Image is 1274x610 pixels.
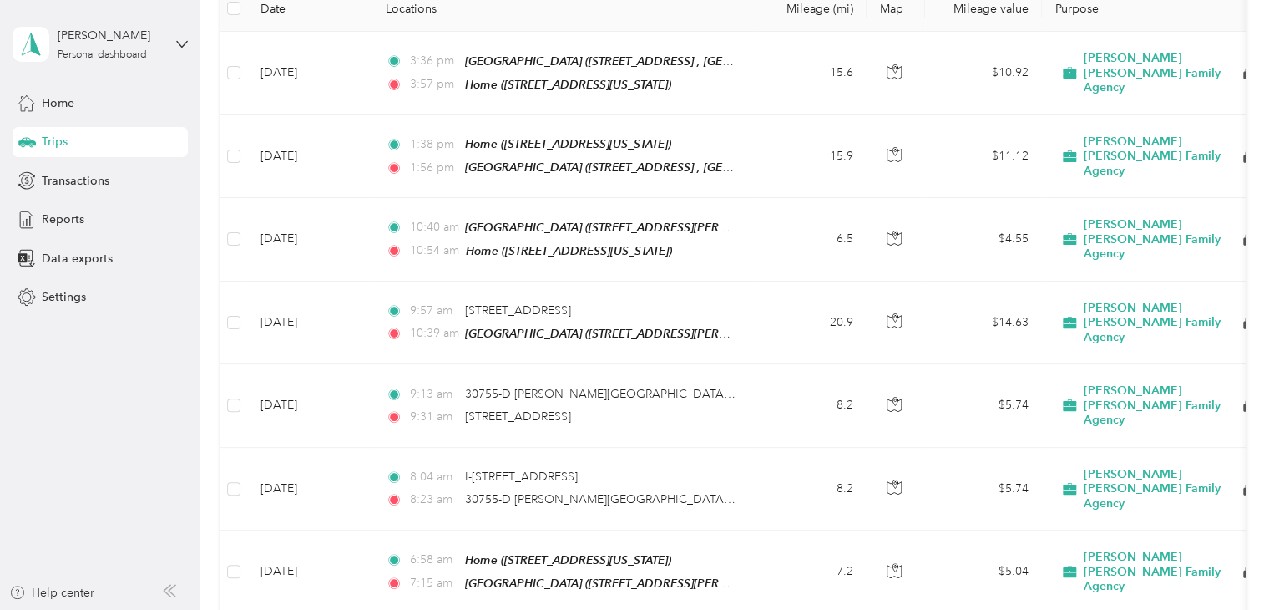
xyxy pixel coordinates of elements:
span: 7:15 am [409,574,457,592]
span: Transactions [42,172,109,190]
td: 8.2 [756,448,867,531]
span: 10:40 am [409,218,457,236]
span: 30755-D [PERSON_NAME][GEOGRAPHIC_DATA], [GEOGRAPHIC_DATA], [GEOGRAPHIC_DATA] [465,387,981,401]
span: Data exports [42,250,113,267]
span: 3:57 pm [409,75,457,94]
td: 20.9 [756,282,867,365]
span: I-[STREET_ADDRESS] [465,470,578,484]
td: 15.9 [756,115,867,199]
span: 9:13 am [409,385,457,404]
td: [DATE] [247,364,372,448]
iframe: Everlance-gr Chat Button Frame [1180,516,1274,610]
button: Help center [9,584,94,602]
span: Home [42,94,74,112]
span: Reports [42,211,84,228]
td: 15.6 [756,32,867,115]
span: [PERSON_NAME] [PERSON_NAME] Family Agency [1084,135,1240,179]
span: 10:54 am [409,241,458,260]
span: [PERSON_NAME] [PERSON_NAME] Family Agency [1084,217,1240,262]
span: [GEOGRAPHIC_DATA] ([STREET_ADDRESS][PERSON_NAME][US_STATE]) [465,577,850,591]
td: [DATE] [247,282,372,365]
span: 9:57 am [409,302,457,320]
span: 10:39 am [409,324,457,343]
div: Personal dashboard [58,50,147,60]
span: Home ([STREET_ADDRESS][US_STATE]) [466,244,672,257]
td: $14.63 [925,282,1042,365]
span: [PERSON_NAME] [PERSON_NAME] Family Agency [1084,550,1240,594]
span: Home ([STREET_ADDRESS][US_STATE]) [465,553,671,567]
span: [PERSON_NAME] [PERSON_NAME] Family Agency [1084,467,1240,511]
span: [GEOGRAPHIC_DATA] ([STREET_ADDRESS] , [GEOGRAPHIC_DATA], [GEOGRAPHIC_DATA]) [465,54,948,69]
span: [GEOGRAPHIC_DATA] ([STREET_ADDRESS][PERSON_NAME][US_STATE]) [465,327,850,341]
span: 8:04 am [409,468,457,486]
span: 1:56 pm [409,159,457,177]
td: $5.74 [925,448,1042,531]
span: Settings [42,288,86,306]
span: 1:38 pm [409,135,457,154]
span: [GEOGRAPHIC_DATA] ([STREET_ADDRESS][PERSON_NAME][US_STATE]) [465,221,850,235]
td: 6.5 [756,198,867,282]
span: [PERSON_NAME] [PERSON_NAME] Family Agency [1084,301,1240,345]
span: Home ([STREET_ADDRESS][US_STATE]) [465,137,671,150]
span: 3:36 pm [409,52,457,70]
td: 8.2 [756,364,867,448]
td: [DATE] [247,448,372,531]
td: [DATE] [247,32,372,115]
span: 6:58 am [409,551,457,569]
span: Home ([STREET_ADDRESS][US_STATE]) [465,78,671,91]
span: [PERSON_NAME] [PERSON_NAME] Family Agency [1084,384,1240,428]
td: [DATE] [247,198,372,282]
span: Trips [42,133,68,150]
td: $10.92 [925,32,1042,115]
span: [GEOGRAPHIC_DATA] ([STREET_ADDRESS] , [GEOGRAPHIC_DATA], [GEOGRAPHIC_DATA]) [465,160,948,175]
td: $5.74 [925,364,1042,448]
span: 8:23 am [409,491,457,509]
span: [STREET_ADDRESS] [465,409,571,424]
span: 30755-D [PERSON_NAME][GEOGRAPHIC_DATA], [GEOGRAPHIC_DATA], [GEOGRAPHIC_DATA] [465,492,981,506]
td: $4.55 [925,198,1042,282]
td: [DATE] [247,115,372,199]
span: 9:31 am [409,408,457,426]
td: $11.12 [925,115,1042,199]
span: [PERSON_NAME] [PERSON_NAME] Family Agency [1084,51,1240,95]
span: [STREET_ADDRESS] [465,303,571,318]
div: [PERSON_NAME] [58,27,162,44]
